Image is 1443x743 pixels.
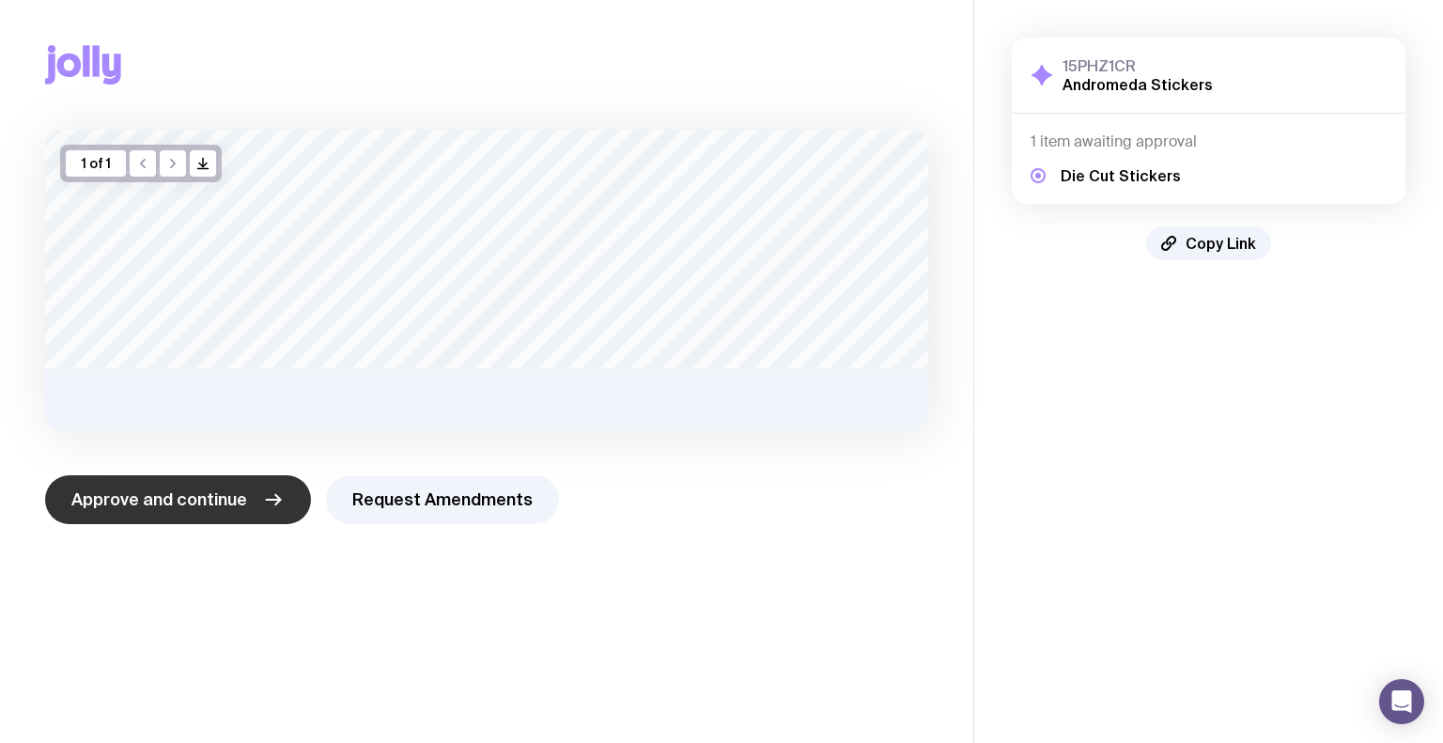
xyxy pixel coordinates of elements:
span: Approve and continue [71,488,247,511]
button: />/> [190,150,216,177]
button: Request Amendments [326,475,559,524]
button: Copy Link [1146,226,1271,260]
div: Open Intercom Messenger [1379,679,1424,724]
g: /> /> [198,159,209,169]
h2: Andromeda Stickers [1063,75,1213,94]
h3: 15PHZ1CR [1063,56,1213,75]
div: 1 of 1 [66,150,126,177]
button: Approve and continue [45,475,311,524]
h4: 1 item awaiting approval [1031,132,1387,151]
h5: Die Cut Stickers [1061,166,1181,185]
span: Copy Link [1186,234,1256,253]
